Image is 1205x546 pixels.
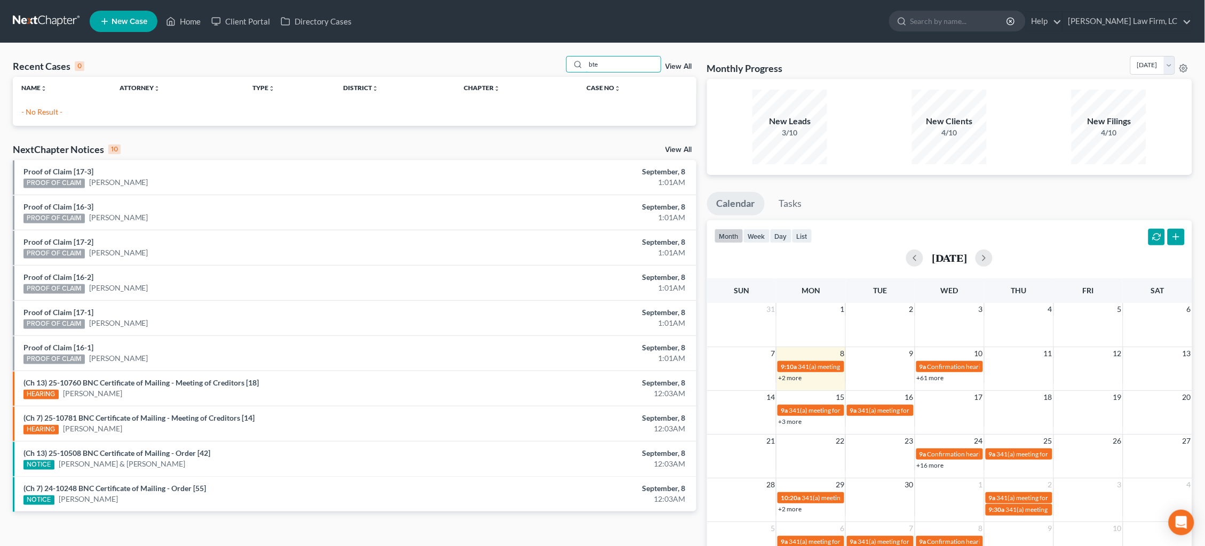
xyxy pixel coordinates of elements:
div: PROOF OF CLAIM [23,179,85,188]
div: 4/10 [1072,127,1146,138]
span: 9a [850,537,857,545]
a: [PERSON_NAME] Law Firm, LC [1063,12,1192,31]
a: [PERSON_NAME] [89,283,148,293]
span: 19 [1112,391,1123,404]
span: 23 [904,435,915,447]
a: [PERSON_NAME] [89,247,148,258]
span: Sat [1151,286,1164,295]
span: 25 [1043,435,1053,447]
span: 7 [770,347,776,360]
div: New Leads [752,115,827,127]
div: NOTICE [23,495,54,505]
span: 9a [850,406,857,414]
a: [PERSON_NAME] [89,212,148,223]
span: 341(a) meeting for [PERSON_NAME] [802,494,905,502]
a: Proof of Claim [16-2] [23,272,93,282]
div: Open Intercom Messenger [1169,510,1194,535]
a: (Ch 13) 25-10760 BNC Certificate of Mailing - Meeting of Creditors [18] [23,378,259,387]
a: Districtunfold_more [344,84,379,92]
input: Search by name... [910,11,1008,31]
span: 18 [1043,391,1053,404]
div: 12:03AM [472,388,686,399]
i: unfold_more [154,85,160,92]
a: [PERSON_NAME] [89,318,148,328]
span: 9a [919,537,926,545]
a: Proof of Claim [17-3] [23,167,93,176]
div: 12:03AM [472,423,686,434]
span: 4 [1186,478,1192,491]
a: Directory Cases [275,12,357,31]
a: +61 more [917,374,944,382]
div: NOTICE [23,460,54,470]
span: 5 [1116,303,1123,316]
span: 3 [978,303,984,316]
span: 9 [1047,522,1053,535]
a: Attorneyunfold_more [120,84,160,92]
span: 9:30a [989,505,1005,513]
span: Confirmation hearing for [PERSON_NAME] [927,537,1049,545]
div: 1:01AM [472,353,686,364]
a: Home [161,12,206,31]
span: 7 [908,522,915,535]
span: 29 [835,478,845,491]
div: HEARING [23,425,59,435]
span: 8 [839,347,845,360]
a: +16 more [917,461,944,469]
a: View All [665,146,692,154]
a: Tasks [770,192,812,215]
a: Help [1026,12,1062,31]
span: 15 [835,391,845,404]
p: - No Result - [21,107,688,117]
span: Mon [802,286,820,295]
div: PROOF OF CLAIM [23,284,85,294]
div: PROOF OF CLAIM [23,319,85,329]
span: 2 [908,303,915,316]
span: 341(a) meeting for [PERSON_NAME] [858,406,961,414]
span: Confirmation hearing for [PERSON_NAME] & [PERSON_NAME] [927,363,1105,371]
button: week [743,229,770,243]
span: 13 [1182,347,1192,360]
span: 341(a) meeting for [PERSON_NAME] [1006,505,1109,513]
a: Proof of Claim [17-2] [23,237,93,246]
span: 10:20a [781,494,800,502]
i: unfold_more [372,85,379,92]
span: 9a [919,450,926,458]
div: New Clients [912,115,987,127]
span: 21 [765,435,776,447]
a: View All [665,63,692,70]
a: [PERSON_NAME] [89,353,148,364]
span: 14 [765,391,776,404]
i: unfold_more [494,85,500,92]
div: 3/10 [752,127,827,138]
span: 27 [1182,435,1192,447]
a: Chapterunfold_more [464,84,500,92]
span: 20 [1182,391,1192,404]
span: 6 [1186,303,1192,316]
div: 1:01AM [472,283,686,293]
a: [PERSON_NAME] [63,423,122,434]
div: 12:03AM [472,459,686,469]
div: 0 [75,61,84,71]
div: 12:03AM [472,494,686,504]
span: 10 [1112,522,1123,535]
span: 6 [839,522,845,535]
div: September, 8 [472,342,686,353]
a: [PERSON_NAME] & [PERSON_NAME] [59,459,186,469]
span: 30 [904,478,915,491]
a: Proof of Claim [17-1] [23,308,93,317]
a: Proof of Claim [16-1] [23,343,93,352]
div: September, 8 [472,307,686,318]
span: 1 [978,478,984,491]
span: 11 [1043,347,1053,360]
div: September, 8 [472,237,686,247]
i: unfold_more [615,85,621,92]
span: 341(a) meeting for [PERSON_NAME] [798,363,901,371]
div: New Filings [1072,115,1146,127]
span: 341(a) meeting for [PERSON_NAME] [997,494,1100,502]
a: (Ch 13) 25-10508 BNC Certificate of Mailing - Order [42] [23,448,210,457]
span: 16 [904,391,915,404]
a: Nameunfold_more [21,84,47,92]
span: 28 [765,478,776,491]
span: 341(a) meeting for [PERSON_NAME] [789,537,892,545]
div: 1:01AM [472,212,686,223]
